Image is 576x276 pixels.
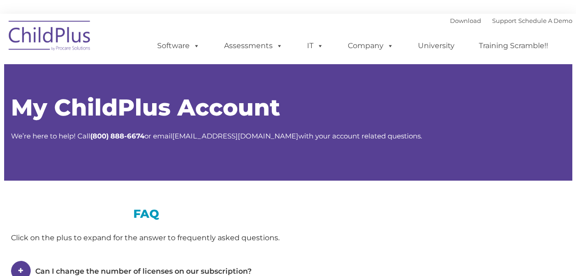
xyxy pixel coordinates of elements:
a: [EMAIL_ADDRESS][DOMAIN_NAME] [172,132,298,140]
h3: FAQ [11,208,281,220]
a: Schedule A Demo [518,17,572,24]
a: IT [298,37,333,55]
a: Software [148,37,209,55]
font: | [450,17,572,24]
a: Assessments [215,37,292,55]
span: We’re here to help! Call or email with your account related questions. [11,132,422,140]
span: Can I change the number of licenses on our subscription? [35,267,252,276]
a: Support [492,17,516,24]
a: Download [450,17,481,24]
strong: 800) 888-6674 [93,132,144,140]
a: Training Scramble!! [470,37,557,55]
img: ChildPlus by Procare Solutions [4,14,96,60]
div: Click on the plus to expand for the answer to frequently asked questions. [11,231,281,245]
a: Company [339,37,403,55]
strong: ( [90,132,93,140]
a: University [409,37,464,55]
span: My ChildPlus Account [11,94,280,121]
